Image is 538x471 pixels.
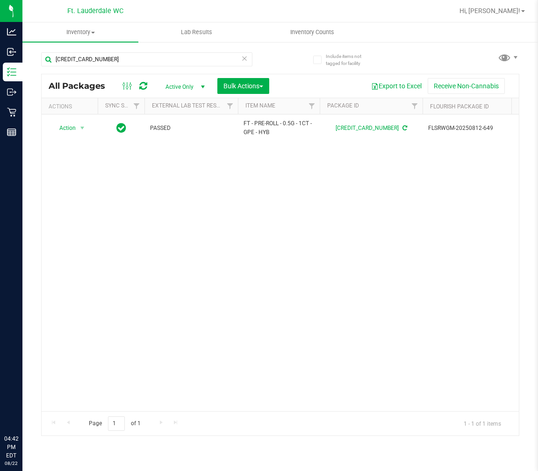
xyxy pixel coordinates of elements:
span: Hi, [PERSON_NAME]! [459,7,520,14]
a: Filter [129,98,144,114]
a: Package ID [327,102,359,109]
span: Action [51,121,76,135]
span: FT - PRE-ROLL - 0.5G - 1CT - GPE - HYB [244,119,314,137]
a: Flourish Package ID [430,103,489,110]
button: Export to Excel [365,78,428,94]
span: Bulk Actions [223,82,263,90]
inline-svg: Inbound [7,47,16,57]
span: Include items not tagged for facility [326,53,373,67]
inline-svg: Analytics [7,27,16,36]
span: Inventory Counts [278,28,347,36]
button: Bulk Actions [217,78,269,94]
span: Sync from Compliance System [401,125,407,131]
span: Inventory [22,28,138,36]
inline-svg: Retail [7,107,16,117]
a: Inventory [22,22,138,42]
a: Filter [304,98,320,114]
span: Clear [241,52,248,64]
a: Filter [407,98,423,114]
a: Inventory Counts [254,22,370,42]
span: Page of 1 [81,416,148,431]
inline-svg: Reports [7,128,16,137]
a: Filter [222,98,238,114]
inline-svg: Inventory [7,67,16,77]
span: 1 - 1 of 1 items [456,416,509,430]
span: In Sync [116,121,126,135]
inline-svg: Outbound [7,87,16,97]
span: select [77,121,88,135]
span: All Packages [49,81,115,91]
p: 04:42 PM EDT [4,435,18,460]
p: 08/22 [4,460,18,467]
iframe: Resource center [9,396,37,424]
a: Lab Results [138,22,254,42]
span: Lab Results [168,28,225,36]
button: Receive Non-Cannabis [428,78,505,94]
a: External Lab Test Result [152,102,225,109]
a: Sync Status [105,102,141,109]
span: PASSED [150,124,232,133]
a: Item Name [245,102,275,109]
a: [CREDIT_CARD_NUMBER] [336,125,399,131]
input: Search Package ID, Item Name, SKU, Lot or Part Number... [41,52,252,66]
span: Ft. Lauderdale WC [67,7,123,15]
input: 1 [108,416,125,431]
div: Actions [49,103,94,110]
span: FLSRWGM-20250812-649 [428,124,520,133]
